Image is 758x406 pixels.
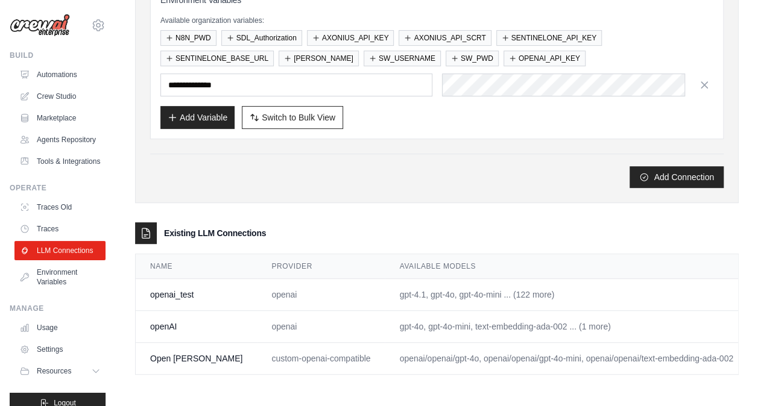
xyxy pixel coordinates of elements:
a: Marketplace [14,108,106,128]
td: custom-openai-compatible [257,343,385,375]
button: Add Connection [630,166,724,188]
td: openai [257,279,385,311]
a: Usage [14,318,106,337]
th: Name [136,254,257,279]
td: gpt-4o, gpt-4o-mini, text-embedding-ada-002 ... (1 more) [385,311,747,343]
td: openai [257,311,385,343]
button: Add Variable [160,106,235,129]
span: Switch to Bulk View [262,111,335,123]
th: Available Models [385,254,747,279]
a: Traces [14,219,106,239]
a: Settings [14,340,106,359]
div: Build [10,51,106,60]
button: SW_USERNAME [364,51,441,66]
button: AXONIUS_API_KEY [307,30,394,46]
span: Resources [37,366,71,376]
td: openai_test [136,279,257,311]
button: [PERSON_NAME] [279,51,359,66]
a: Traces Old [14,198,106,217]
a: LLM Connections [14,241,106,260]
div: Manage [10,304,106,313]
a: Environment Variables [14,263,106,292]
h3: Existing LLM Connections [164,227,266,239]
button: SDL_Authorization [221,30,302,46]
p: Available organization variables: [160,16,713,25]
td: openAI [136,311,257,343]
a: Tools & Integrations [14,152,106,171]
a: Agents Repository [14,130,106,149]
td: openai/openai/gpt-4o, openai/openai/gpt-4o-mini, openai/openai/text-embedding-ada-002 [385,343,747,375]
button: SW_PWD [446,51,499,66]
button: OPENAI_API_KEY [504,51,586,66]
a: Automations [14,65,106,84]
th: Provider [257,254,385,279]
button: N8N_PWD [160,30,216,46]
button: SENTINELONE_BASE_URL [160,51,274,66]
button: AXONIUS_API_SCRT [399,30,491,46]
button: Switch to Bulk View [242,106,343,129]
td: Open [PERSON_NAME] [136,343,257,375]
button: SENTINELONE_API_KEY [496,30,602,46]
div: Operate [10,183,106,193]
a: Crew Studio [14,87,106,106]
img: Logo [10,14,70,37]
td: gpt-4.1, gpt-4o, gpt-4o-mini ... (122 more) [385,279,747,311]
button: Resources [14,361,106,381]
iframe: Chat Widget [698,348,758,406]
